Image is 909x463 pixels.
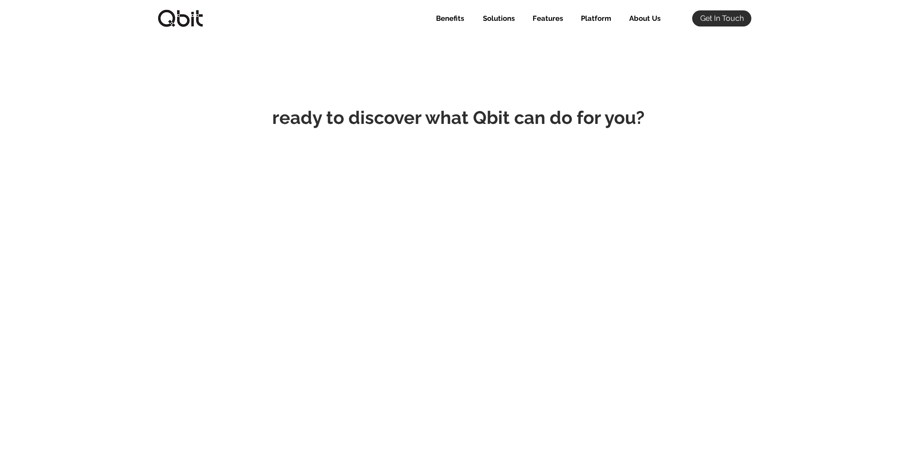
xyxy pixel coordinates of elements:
a: Get In Touch [692,10,751,26]
img: qbitlogo-border.jpg [157,9,204,27]
p: Features [528,10,568,26]
p: Platform [576,10,616,26]
nav: Site [425,10,668,26]
p: About Us [624,10,665,26]
p: Solutions [478,10,519,26]
iframe: Chat Widget [862,418,909,463]
div: Solutions [471,10,522,26]
a: Benefits [425,10,471,26]
span: ready to discover what Qbit can do for you? [272,107,644,128]
a: About Us [618,10,668,26]
span: Get In Touch [700,13,744,24]
p: Benefits [431,10,469,26]
div: Features [522,10,570,26]
div: Platform [570,10,618,26]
